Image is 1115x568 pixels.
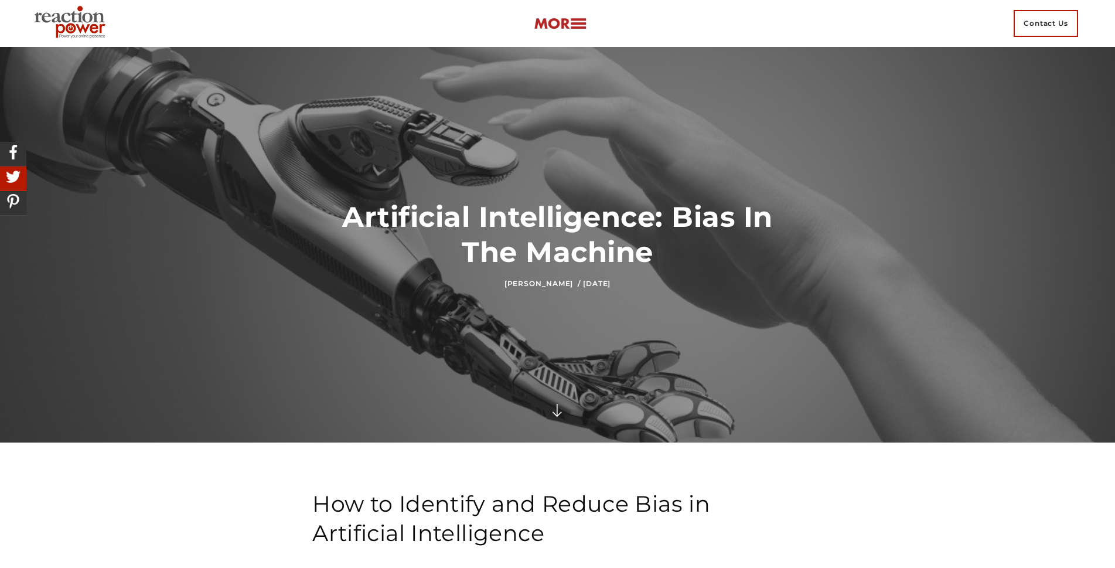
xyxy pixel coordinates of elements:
h1: Artificial Intelligence: Bias In The Machine [312,199,803,270]
img: Share On Pinterest [3,191,23,212]
img: more-btn.png [534,17,587,30]
time: [DATE] [583,279,611,288]
span: Contact Us [1014,10,1078,37]
img: Share On Twitter [3,166,23,187]
img: Executive Branding | Personal Branding Agency [29,2,114,45]
a: [PERSON_NAME] / [504,279,581,288]
span: How to Identify and Reduce Bias in Artificial Intelligence [312,490,710,547]
img: Share On Facebook [3,142,23,162]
